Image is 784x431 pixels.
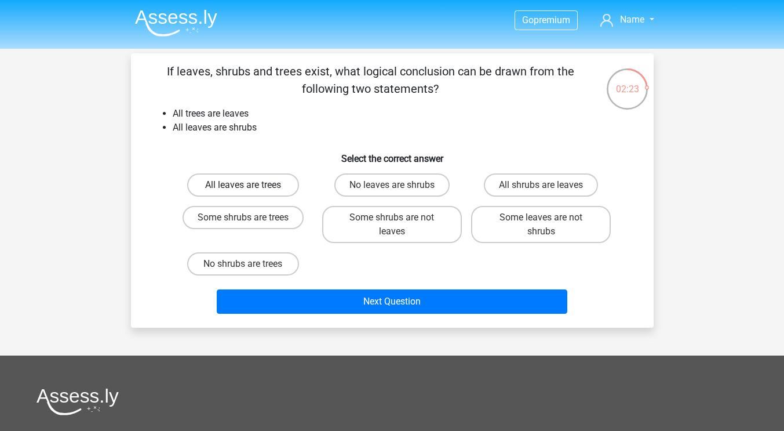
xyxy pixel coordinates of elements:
label: Some shrubs are trees [183,206,304,229]
span: Go [522,15,534,26]
li: All leaves are shrubs [173,121,635,135]
span: premium [534,15,570,26]
label: Some leaves are not shrubs [471,206,611,243]
a: Gopremium [515,12,577,28]
img: Assessly [135,9,217,37]
p: If leaves, shrubs and trees exist, what logical conclusion can be drawn from the following two st... [149,63,592,97]
button: Next Question [217,289,567,314]
img: Assessly logo [37,388,119,415]
label: No leaves are shrubs [334,173,450,197]
h6: Select the correct answer [149,144,635,164]
div: 02:23 [606,67,649,96]
label: No shrubs are trees [187,252,299,276]
label: Some shrubs are not leaves [322,206,462,243]
span: Name [620,14,644,25]
li: All trees are leaves [173,107,635,121]
label: All leaves are trees [187,173,299,197]
label: All shrubs are leaves [484,173,598,197]
a: Name [596,13,658,27]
